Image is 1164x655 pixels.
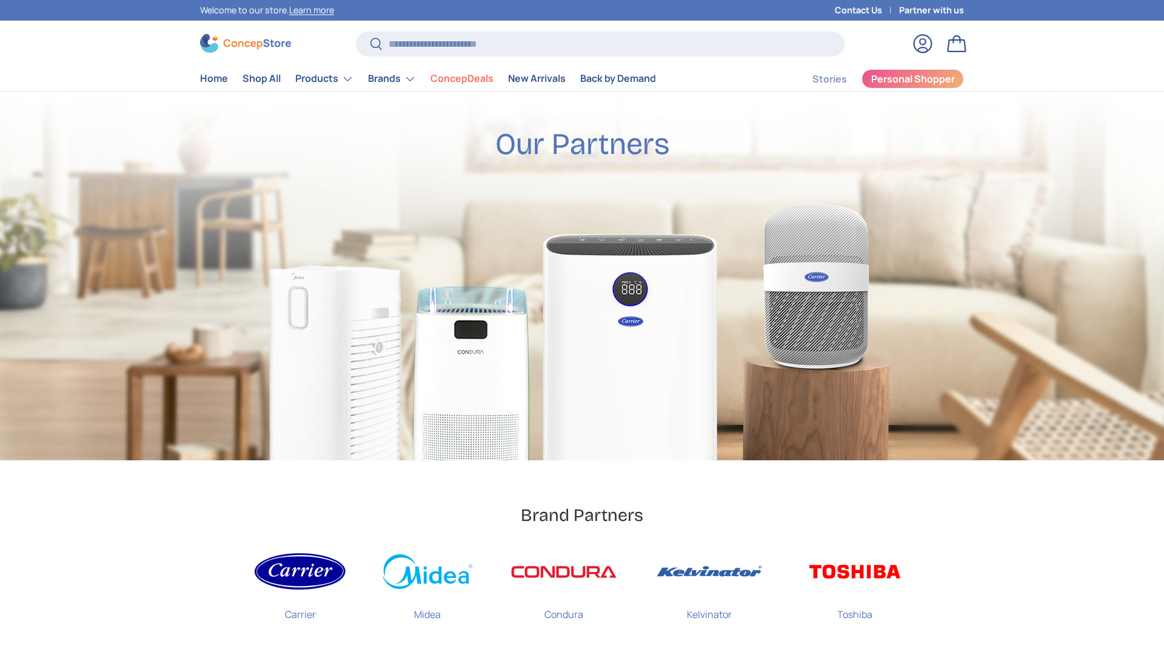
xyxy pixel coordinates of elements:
[430,67,493,90] a: ConcepDeals
[361,67,423,91] summary: Brands
[800,546,909,631] a: Toshiba
[508,67,566,90] a: New Arrivals
[835,4,899,17] a: Contact Us
[687,597,732,622] p: Kelvinator
[495,126,669,163] h2: Our Partners
[242,67,281,90] a: Shop All
[255,546,346,631] a: Carrier
[871,74,955,84] span: Personal Shopper
[368,67,416,91] a: Brands
[899,4,964,17] a: Partner with us
[200,4,334,17] p: Welcome to our store.
[783,67,964,91] nav: Secondary
[521,504,643,526] h2: Brand Partners
[285,597,316,622] p: Carrier
[200,34,291,53] img: ConcepStore
[580,67,656,90] a: Back by Demand
[295,67,353,91] a: Products
[200,67,228,90] a: Home
[382,546,473,631] a: Midea
[837,597,872,622] p: Toshiba
[812,67,847,91] a: Stories
[200,67,656,91] nav: Primary
[861,69,964,89] a: Personal Shopper
[288,67,361,91] summary: Products
[655,546,764,631] a: Kelvinator
[509,546,618,631] a: Condura
[414,597,441,622] p: Midea
[289,4,334,16] a: Learn more
[544,597,583,622] p: Condura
